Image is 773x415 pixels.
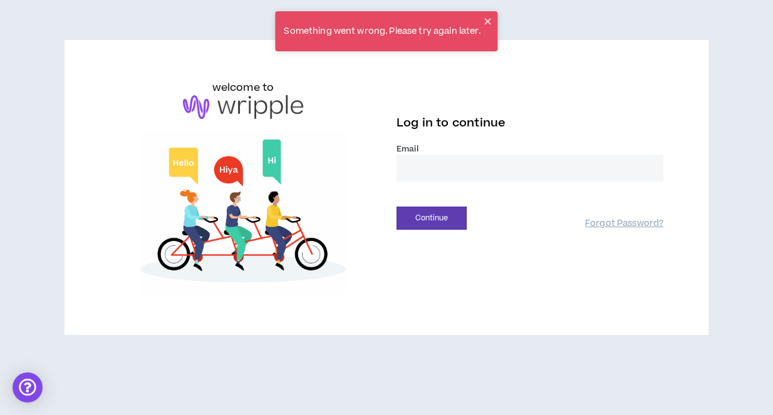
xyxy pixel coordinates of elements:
span: Log in to continue [397,115,506,131]
h6: welcome to [212,80,274,95]
img: logo-brand.png [183,95,303,119]
img: Welcome to Wripple [110,131,376,295]
button: close [484,16,493,26]
button: Continue [397,207,467,230]
div: Something went wrong. Please try again later. [280,21,484,42]
a: Forgot Password? [585,218,663,230]
label: Email [397,143,663,155]
div: Open Intercom Messenger [13,372,43,402]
